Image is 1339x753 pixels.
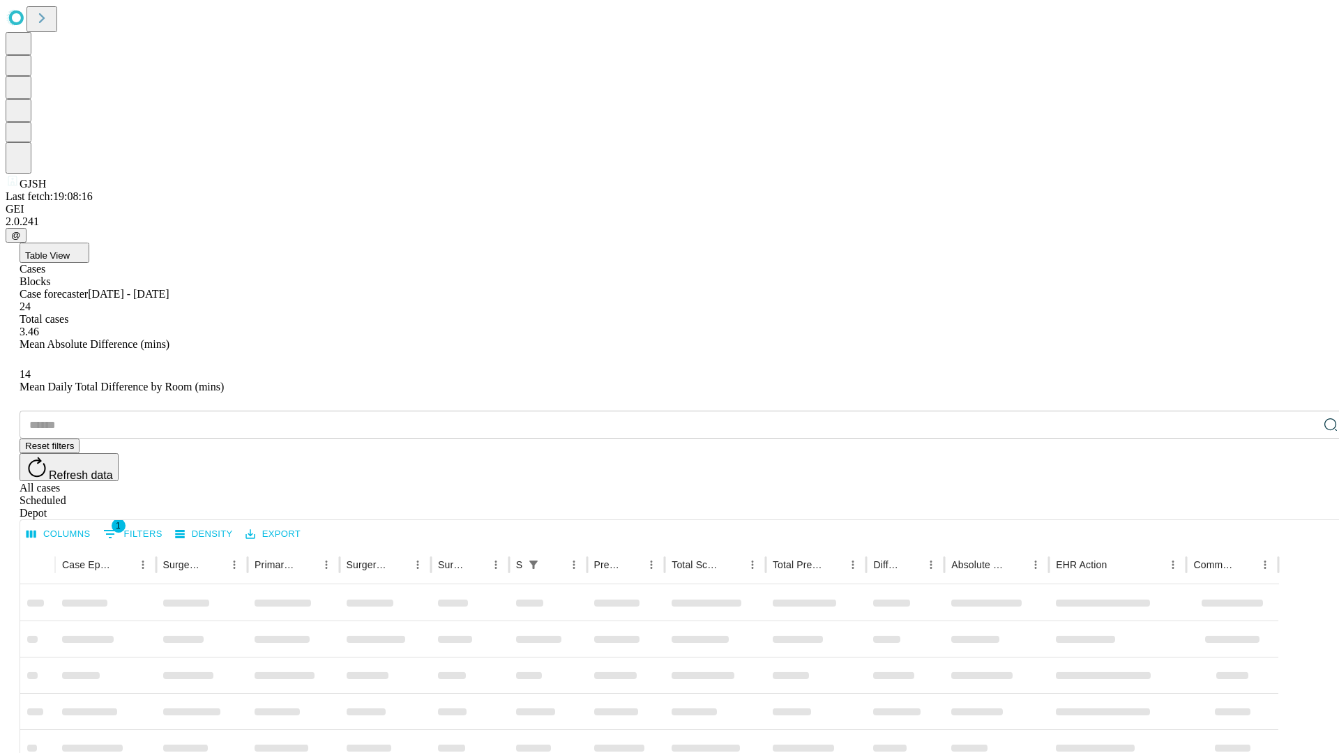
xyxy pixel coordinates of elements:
span: Mean Daily Total Difference by Room (mins) [20,381,224,393]
div: Surgery Name [347,559,387,570]
button: Menu [408,555,428,575]
button: Sort [114,555,133,575]
button: Menu [1163,555,1183,575]
div: Total Predicted Duration [773,559,823,570]
button: Export [242,524,304,545]
span: @ [11,230,21,241]
button: Menu [225,555,244,575]
div: Comments [1193,559,1234,570]
button: Menu [921,555,941,575]
button: Sort [297,555,317,575]
button: Reset filters [20,439,80,453]
button: Refresh data [20,453,119,481]
div: Primary Service [255,559,295,570]
button: Menu [486,555,506,575]
span: Case forecaster [20,288,88,300]
span: GJSH [20,178,46,190]
button: Sort [622,555,642,575]
button: Sort [1108,555,1128,575]
button: Menu [843,555,863,575]
button: Sort [205,555,225,575]
button: Sort [388,555,408,575]
div: Scheduled In Room Duration [516,559,522,570]
div: 1 active filter [524,555,543,575]
button: Show filters [100,523,166,545]
button: Sort [723,555,743,575]
div: Total Scheduled Duration [672,559,722,570]
button: @ [6,228,27,243]
span: 1 [112,519,126,533]
button: Menu [743,555,762,575]
span: [DATE] - [DATE] [88,288,169,300]
button: Sort [545,555,564,575]
button: Select columns [23,524,94,545]
button: Menu [133,555,153,575]
div: GEI [6,203,1333,215]
button: Sort [1236,555,1255,575]
span: 14 [20,368,31,380]
div: Absolute Difference [951,559,1005,570]
button: Menu [1026,555,1045,575]
button: Density [172,524,236,545]
span: Last fetch: 19:08:16 [6,190,93,202]
button: Sort [467,555,486,575]
span: Reset filters [25,441,74,451]
span: Mean Absolute Difference (mins) [20,338,169,350]
button: Menu [317,555,336,575]
span: 3.46 [20,326,39,337]
button: Table View [20,243,89,263]
button: Sort [902,555,921,575]
button: Menu [564,555,584,575]
button: Sort [1006,555,1026,575]
div: 2.0.241 [6,215,1333,228]
div: EHR Action [1056,559,1107,570]
span: Refresh data [49,469,113,481]
button: Menu [1255,555,1275,575]
span: Total cases [20,313,68,325]
div: Difference [873,559,900,570]
div: Case Epic Id [62,559,112,570]
button: Show filters [524,555,543,575]
span: Table View [25,250,70,261]
button: Sort [824,555,843,575]
div: Surgery Date [438,559,465,570]
button: Menu [642,555,661,575]
div: Surgeon Name [163,559,204,570]
span: 24 [20,301,31,312]
div: Predicted In Room Duration [594,559,621,570]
